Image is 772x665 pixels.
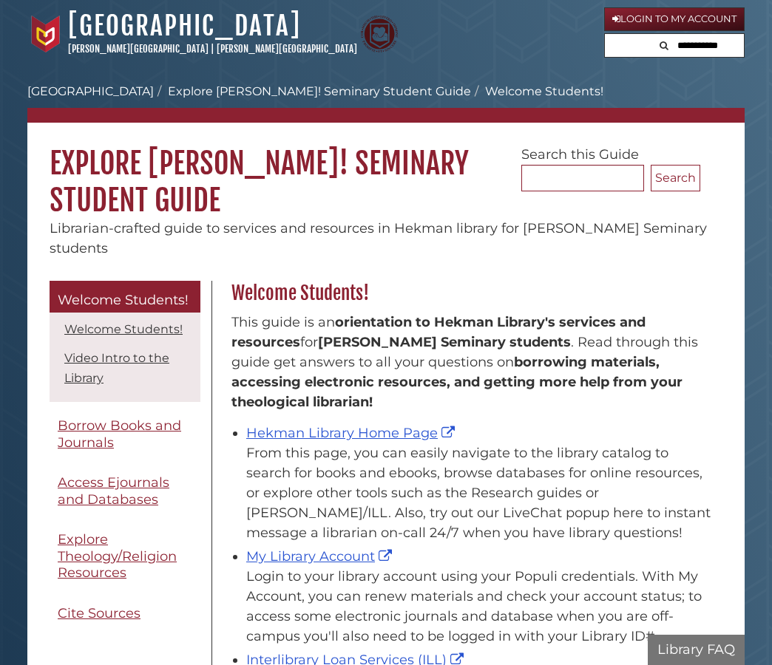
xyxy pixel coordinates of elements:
button: Library FAQ [648,635,745,665]
span: Explore Theology/Religion Resources [58,531,177,581]
a: Login to My Account [604,7,745,31]
a: Borrow Books and Journals [50,409,200,459]
a: [GEOGRAPHIC_DATA] [27,84,154,98]
strong: orientation to Hekman Library's services and resources [231,314,646,350]
h1: Explore [PERSON_NAME]! Seminary Student Guide [27,123,745,219]
div: Login to your library account using your Populi credentials. With My Account, you can renew mater... [246,567,714,647]
span: This guide is an for . Read through this guide get answers to all your questions on [231,314,698,410]
img: Calvin Theological Seminary [361,16,398,52]
nav: breadcrumb [27,83,745,123]
span: Librarian-crafted guide to services and resources in Hekman library for [PERSON_NAME] Seminary st... [50,220,707,256]
a: Welcome Students! [50,281,200,313]
a: Welcome Students! [64,322,183,336]
i: Search [660,41,668,50]
span: Access Ejournals and Databases [58,474,169,508]
button: Search [651,165,700,191]
a: Explore Theology/Religion Resources [50,523,200,590]
a: Explore [PERSON_NAME]! Seminary Student Guide [168,84,471,98]
div: From this page, you can easily navigate to the library catalog to search for books and ebooks, br... [246,443,714,543]
span: | [211,43,214,55]
a: [GEOGRAPHIC_DATA] [68,10,301,42]
a: My Library Account [246,548,396,565]
button: Search [655,34,673,54]
li: Welcome Students! [471,83,603,100]
a: [PERSON_NAME][GEOGRAPHIC_DATA] [68,43,209,55]
a: Video Intro to the Library [64,351,169,385]
a: Hekman Library Home Page [246,425,458,441]
a: Access Ejournals and Databases [50,466,200,516]
img: Calvin University [27,16,64,52]
span: Borrow Books and Journals [58,417,181,451]
strong: [PERSON_NAME] Seminary students [318,334,571,350]
a: Cite Sources [50,597,200,630]
b: borrowing materials, accessing electronic resources, and getting more help from your theological ... [231,354,683,410]
h2: Welcome Students! [224,282,722,305]
span: Cite Sources [58,605,140,621]
a: [PERSON_NAME][GEOGRAPHIC_DATA] [217,43,357,55]
span: Welcome Students! [58,292,189,308]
